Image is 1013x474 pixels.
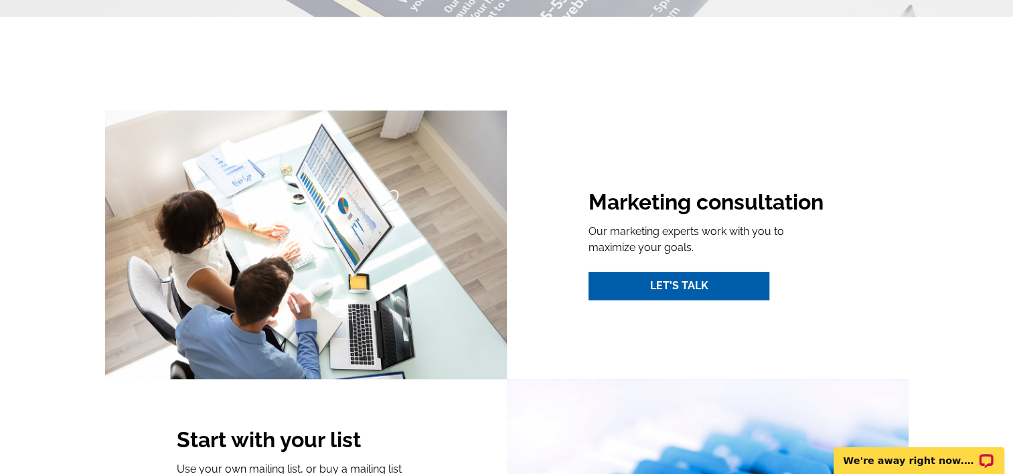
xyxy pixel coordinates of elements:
h2: Marketing consultation [589,189,826,218]
h2: Start with your list [177,427,414,455]
iframe: LiveChat chat widget [825,432,1013,474]
a: Let's Talk [589,272,769,300]
p: Our marketing experts work with you to maximize your goals. [589,224,826,256]
img: marketing-team-expresscopy-postcards.png [105,110,507,378]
